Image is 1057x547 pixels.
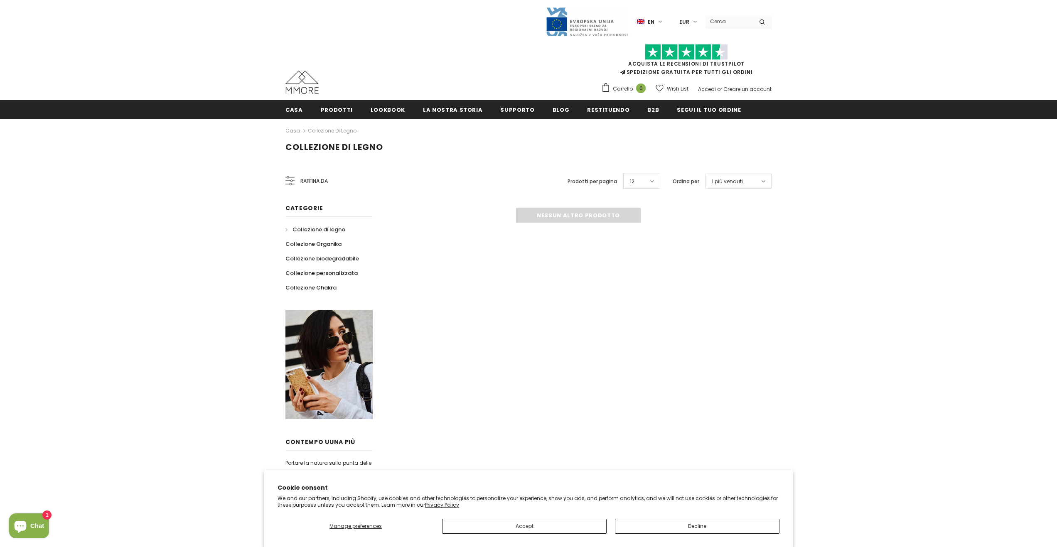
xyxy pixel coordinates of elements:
[425,501,459,508] a: Privacy Policy
[500,100,534,119] a: supporto
[321,106,353,114] span: Prodotti
[587,106,629,114] span: Restituendo
[423,100,482,119] a: La nostra storia
[285,284,337,292] span: Collezione Chakra
[645,44,728,60] img: Fidati di Pilot Stars
[679,18,689,26] span: EUR
[371,106,405,114] span: Lookbook
[285,141,383,153] span: Collezione di legno
[647,100,659,119] a: B2B
[7,513,52,540] inbox-online-store-chat: Shopify online store chat
[712,177,743,186] span: I più venduti
[723,86,772,93] a: Creare un account
[648,18,654,26] span: en
[285,251,359,266] a: Collezione biodegradabile
[285,269,358,277] span: Collezione personalizzata
[677,106,741,114] span: Segui il tuo ordine
[329,522,382,530] span: Manage preferences
[285,280,337,295] a: Collezione Chakra
[285,438,355,446] span: contempo uUna più
[285,106,303,114] span: Casa
[636,83,646,93] span: 0
[285,126,300,136] a: Casa
[308,127,356,134] a: Collezione di legno
[293,226,345,233] span: Collezione di legno
[500,106,534,114] span: supporto
[285,255,359,262] span: Collezione biodegradabile
[285,71,319,94] img: Casi MMORE
[285,237,342,251] a: Collezione Organika
[637,18,644,25] img: i-lang-1.png
[630,177,634,186] span: 12
[613,85,633,93] span: Carrello
[546,7,629,37] img: Javni Razpis
[553,100,570,119] a: Blog
[568,177,617,186] label: Prodotti per pagina
[285,266,358,280] a: Collezione personalizzata
[285,222,345,237] a: Collezione di legno
[705,15,753,27] input: Search Site
[601,48,772,76] span: SPEDIZIONE GRATUITA PER TUTTI GLI ORDINI
[300,177,328,186] span: Raffina da
[285,458,373,528] p: Portare la natura sulla punta delle dita. Con materiali organici naturali selezionati a mano, ogn...
[673,177,699,186] label: Ordina per
[321,100,353,119] a: Prodotti
[717,86,722,93] span: or
[285,240,342,248] span: Collezione Organika
[553,106,570,114] span: Blog
[656,81,688,96] a: Wish List
[587,100,629,119] a: Restituendo
[285,204,323,212] span: Categorie
[278,483,779,492] h2: Cookie consent
[667,85,688,93] span: Wish List
[278,519,434,534] button: Manage preferences
[628,60,745,67] a: Acquista le recensioni di TrustPilot
[677,100,741,119] a: Segui il tuo ordine
[371,100,405,119] a: Lookbook
[423,106,482,114] span: La nostra storia
[442,519,607,534] button: Accept
[601,83,650,95] a: Carrello 0
[647,106,659,114] span: B2B
[698,86,716,93] a: Accedi
[546,18,629,25] a: Javni Razpis
[285,100,303,119] a: Casa
[278,495,779,508] p: We and our partners, including Shopify, use cookies and other technologies to personalize your ex...
[615,519,779,534] button: Decline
